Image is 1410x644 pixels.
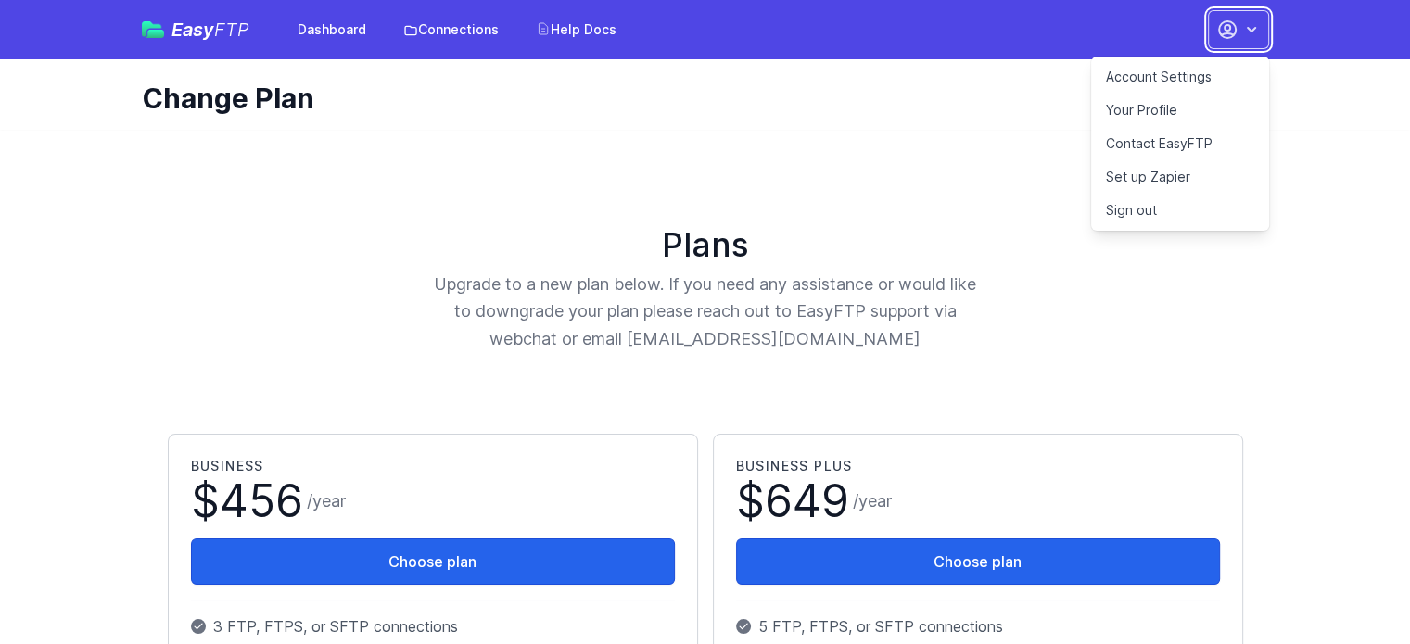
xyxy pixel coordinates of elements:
span: Easy [171,20,249,39]
span: $ [736,479,849,524]
span: year [312,491,346,511]
iframe: Drift Widget Chat Controller [1317,551,1388,622]
a: Account Settings [1091,60,1269,94]
img: easyftp_logo.png [142,21,164,38]
button: Choose plan [736,538,1220,585]
span: / [853,488,892,514]
button: Choose plan [191,538,675,585]
p: Upgrade to a new plan below. If you need any assistance or would like to downgrade your plan plea... [433,271,978,352]
a: EasyFTP [142,20,249,39]
h2: Business Plus [736,457,1220,475]
span: FTP [214,19,249,41]
a: Help Docs [525,13,628,46]
h1: Plans [160,226,1251,263]
a: Contact EasyFTP [1091,127,1269,160]
span: 456 [220,474,303,528]
span: year [858,491,892,511]
a: Sign out [1091,194,1269,227]
a: Set up Zapier [1091,160,1269,194]
span: 649 [765,474,849,528]
span: / [307,488,346,514]
h2: Business [191,457,675,475]
span: $ [191,479,303,524]
a: Connections [392,13,510,46]
p: 3 FTP, FTPS, or SFTP connections [191,615,675,638]
h1: Change Plan [142,82,1254,115]
p: 5 FTP, FTPS, or SFTP connections [736,615,1220,638]
a: Your Profile [1091,94,1269,127]
a: Dashboard [286,13,377,46]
